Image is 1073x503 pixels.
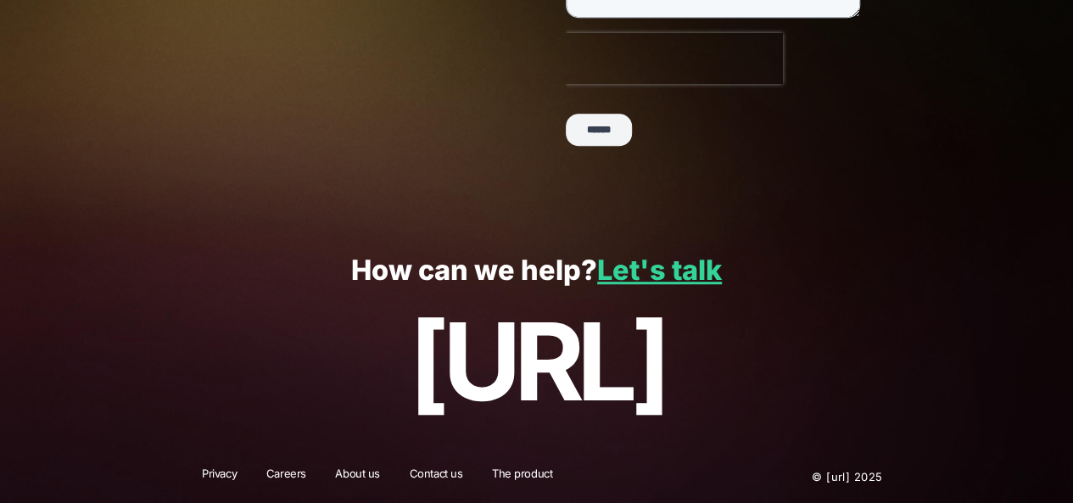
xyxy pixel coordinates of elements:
[481,466,563,488] a: The product
[597,254,722,287] a: Let's talk
[709,466,882,488] p: © [URL] 2025
[324,466,391,488] a: About us
[255,466,317,488] a: Careers
[399,466,474,488] a: Contact us
[36,255,1036,287] p: How can we help?
[191,466,248,488] a: Privacy
[36,301,1036,422] p: [URL]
